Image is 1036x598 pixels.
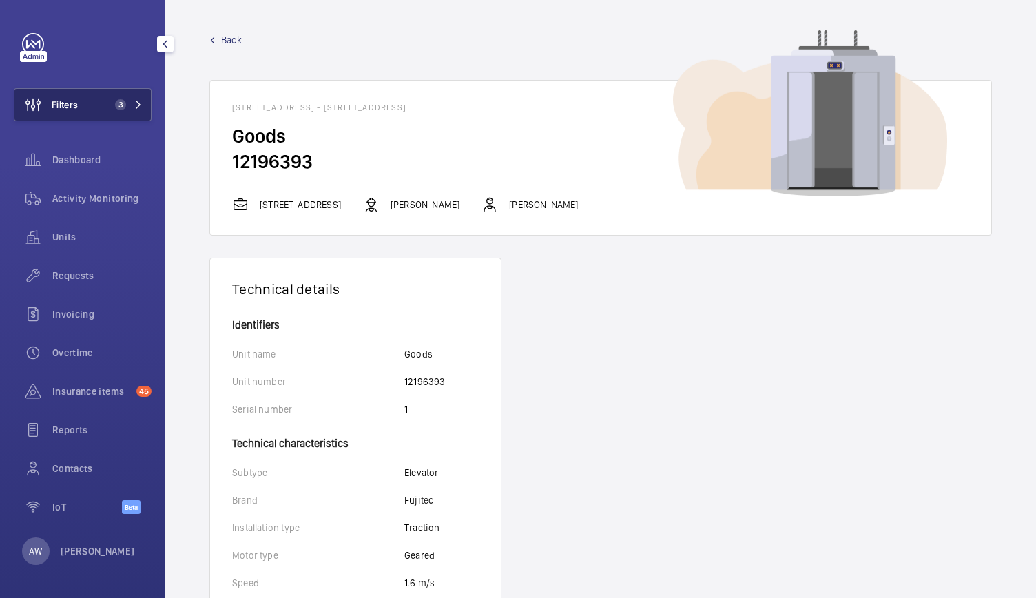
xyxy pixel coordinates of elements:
[404,375,445,389] p: 12196393
[673,30,947,197] img: device image
[232,347,404,361] p: Unit name
[404,466,438,480] p: Elevator
[52,98,78,112] span: Filters
[232,402,404,416] p: Serial number
[404,521,439,535] p: Traction
[221,33,242,47] span: Back
[232,493,404,507] p: Brand
[232,123,969,149] h2: Goods
[232,149,969,174] h2: 12196393
[509,198,578,212] p: [PERSON_NAME]
[61,544,135,558] p: [PERSON_NAME]
[52,153,152,167] span: Dashboard
[136,386,152,397] span: 45
[232,466,404,480] p: Subtype
[404,548,435,562] p: Geared
[232,576,404,590] p: Speed
[52,346,152,360] span: Overtime
[52,269,152,282] span: Requests
[52,462,152,475] span: Contacts
[404,402,408,416] p: 1
[232,320,479,331] h4: Identifiers
[232,280,479,298] h1: Technical details
[232,548,404,562] p: Motor type
[52,384,131,398] span: Insurance items
[52,192,152,205] span: Activity Monitoring
[115,99,126,110] span: 3
[404,493,433,507] p: Fujitec
[232,375,404,389] p: Unit number
[232,521,404,535] p: Installation type
[232,430,479,449] h4: Technical characteristics
[122,500,141,514] span: Beta
[232,103,969,112] h1: [STREET_ADDRESS] - [STREET_ADDRESS]
[404,347,433,361] p: Goods
[260,198,341,212] p: [STREET_ADDRESS]
[52,423,152,437] span: Reports
[52,307,152,321] span: Invoicing
[52,230,152,244] span: Units
[404,576,435,590] p: 1.6 m/s
[14,88,152,121] button: Filters3
[29,544,42,558] p: AW
[391,198,459,212] p: [PERSON_NAME]
[52,500,122,514] span: IoT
